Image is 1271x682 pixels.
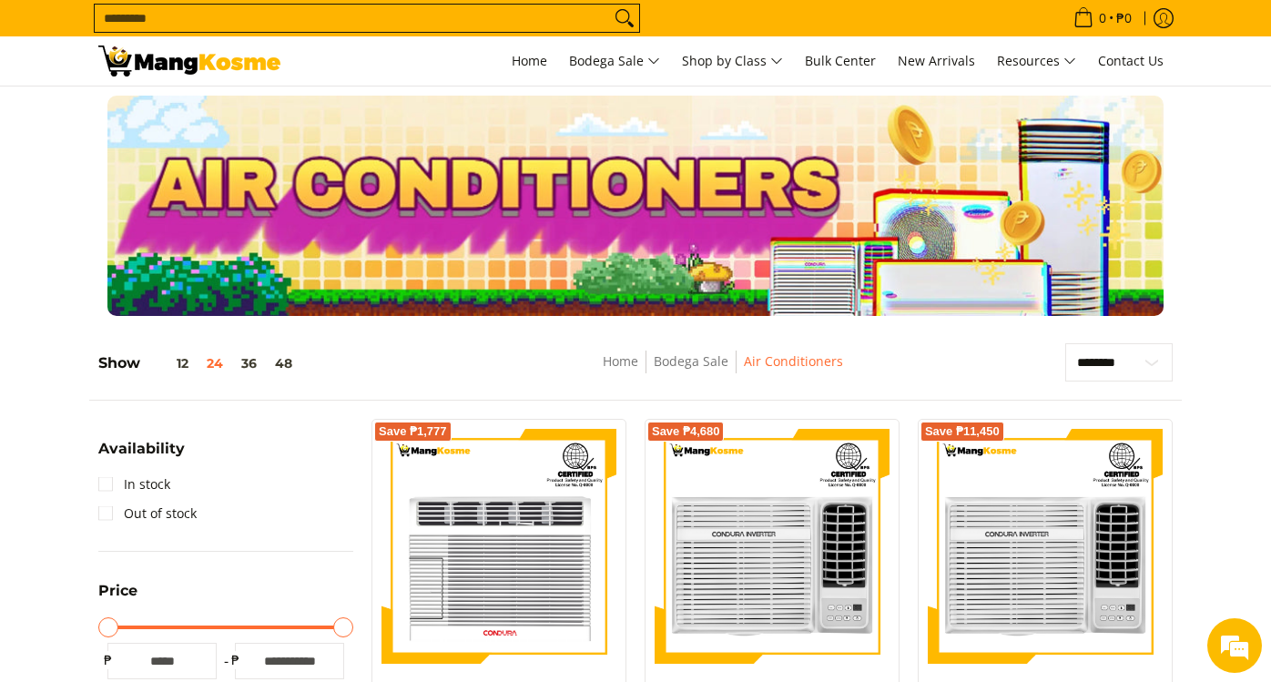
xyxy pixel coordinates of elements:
[299,36,1173,86] nav: Main Menu
[569,50,660,73] span: Bodega Sale
[673,36,792,86] a: Shop by Class
[140,356,198,371] button: 12
[997,50,1076,73] span: Resources
[503,36,556,86] a: Home
[1113,12,1134,25] span: ₱0
[1068,8,1137,28] span: •
[226,651,244,669] span: ₱
[655,429,890,664] img: Condura 0.75 HP Remote Compact Window-Type Inverter Air Conditioner (Premium)
[805,52,876,69] span: Bulk Center
[1089,36,1173,86] a: Contact Us
[98,354,301,372] h5: Show
[682,50,783,73] span: Shop by Class
[98,442,185,470] summary: Open
[610,5,639,32] button: Search
[98,584,137,612] summary: Open
[898,52,975,69] span: New Arrivals
[1098,52,1164,69] span: Contact Us
[266,356,301,371] button: 48
[988,36,1085,86] a: Resources
[98,470,170,499] a: In stock
[512,52,547,69] span: Home
[98,584,137,598] span: Price
[98,499,197,528] a: Out of stock
[381,429,616,664] img: condura-wrac-6s-premium-mang-kosme
[603,352,638,370] a: Home
[98,442,185,456] span: Availability
[560,36,669,86] a: Bodega Sale
[379,426,447,437] span: Save ₱1,777
[654,352,728,370] a: Bodega Sale
[796,36,885,86] a: Bulk Center
[98,46,280,76] img: Bodega Sale Aircon l Mang Kosme: Home Appliances Warehouse Sale | Page 2
[928,429,1163,664] img: Condura 0.75 HP Remote Compact Window-Type Inverter Air Conditioner (Class B)
[652,426,720,437] span: Save ₱4,680
[744,352,843,370] a: Air Conditioners
[198,356,232,371] button: 24
[925,426,1000,437] span: Save ₱11,450
[98,651,117,669] span: ₱
[1096,12,1109,25] span: 0
[889,36,984,86] a: New Arrivals
[470,351,976,392] nav: Breadcrumbs
[232,356,266,371] button: 36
